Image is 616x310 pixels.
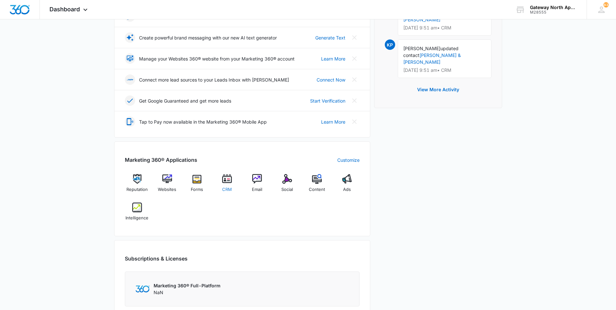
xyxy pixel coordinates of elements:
[321,55,345,62] a: Learn More
[530,5,577,10] div: account name
[139,55,295,62] p: Manage your Websites 360® website from your Marketing 360® account
[215,174,240,197] a: CRM
[411,82,466,97] button: View More Activity
[125,215,148,221] span: Intelligence
[191,186,203,193] span: Forms
[603,2,609,7] span: 83
[343,186,351,193] span: Ads
[349,53,360,64] button: Close
[335,174,360,197] a: Ads
[603,2,609,7] div: notifications count
[349,95,360,106] button: Close
[125,255,188,262] h2: Subscriptions & Licenses
[222,186,232,193] span: CRM
[349,74,360,85] button: Close
[135,285,150,292] img: Marketing 360 Logo
[125,203,150,226] a: Intelligence
[125,156,197,164] h2: Marketing 360® Applications
[49,6,80,13] span: Dashboard
[275,174,299,197] a: Social
[154,282,221,289] p: Marketing 360® Full-Platform
[281,186,293,193] span: Social
[317,76,345,83] a: Connect Now
[403,26,486,30] p: [DATE] 9:51 am • CRM
[158,186,176,193] span: Websites
[403,46,440,51] span: [PERSON_NAME]
[125,174,150,197] a: Reputation
[337,157,360,163] a: Customize
[315,34,345,41] a: Generate Text
[139,97,231,104] p: Get Google Guaranteed and get more leads
[349,116,360,127] button: Close
[385,39,395,50] span: KP
[155,174,179,197] a: Websites
[139,76,289,83] p: Connect more lead sources to your Leads Inbox with [PERSON_NAME]
[139,118,267,125] p: Tap to Pay now available in the Marketing 360® Mobile App
[310,97,345,104] a: Start Verification
[403,68,486,72] p: [DATE] 9:51 am • CRM
[530,10,577,15] div: account id
[185,174,210,197] a: Forms
[252,186,262,193] span: Email
[349,32,360,43] button: Close
[154,282,221,296] div: NaN
[139,34,277,41] p: Create powerful brand messaging with our new AI text generator
[321,118,345,125] a: Learn More
[403,52,461,65] a: [PERSON_NAME] & [PERSON_NAME]
[305,174,330,197] a: Content
[309,186,325,193] span: Content
[245,174,270,197] a: Email
[126,186,148,193] span: Reputation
